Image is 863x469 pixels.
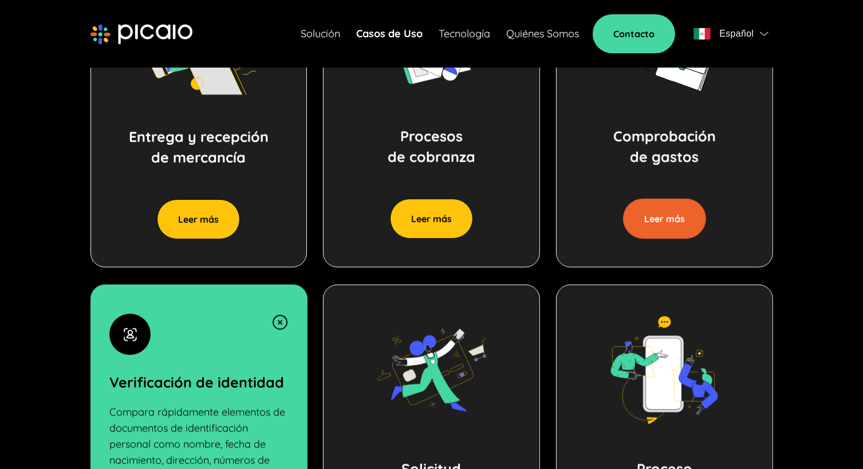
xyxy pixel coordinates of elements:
button: Leer más [390,199,473,239]
p: Entrega y recepción de mercancía [129,127,269,168]
button: Leer más [157,199,240,239]
a: Quiénes Somos [506,26,579,42]
p: Comprobación de gastos [613,126,716,167]
img: card-icon [109,314,151,355]
span: Español [719,26,754,42]
p: Verificación de identidad [109,372,289,393]
button: flagEspañolflag [689,22,773,45]
a: Tecnología [439,26,490,42]
img: image [375,313,489,427]
p: Procesos de cobranza [388,126,475,167]
a: Solución [301,26,340,42]
img: flag [760,31,769,36]
img: picaio-logo [90,24,192,45]
a: Contacto [593,14,675,53]
button: Leer más [623,199,706,239]
img: flag [693,28,711,40]
img: close-icon [271,314,288,331]
img: image [607,313,722,427]
a: Casos de Uso [356,26,423,42]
